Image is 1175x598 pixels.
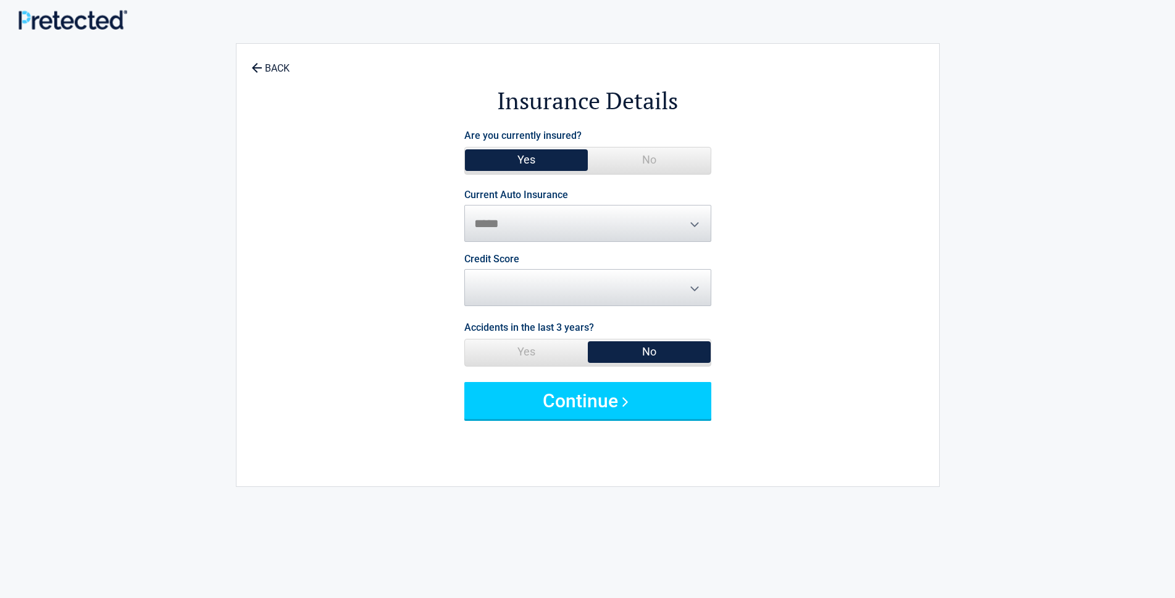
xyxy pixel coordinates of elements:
[588,339,711,364] span: No
[464,319,594,336] label: Accidents in the last 3 years?
[464,382,711,419] button: Continue
[588,147,711,172] span: No
[464,254,519,264] label: Credit Score
[249,52,292,73] a: BACK
[465,147,588,172] span: Yes
[465,339,588,364] span: Yes
[19,10,127,30] img: Main Logo
[464,127,582,144] label: Are you currently insured?
[304,85,871,117] h2: Insurance Details
[464,190,568,200] label: Current Auto Insurance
